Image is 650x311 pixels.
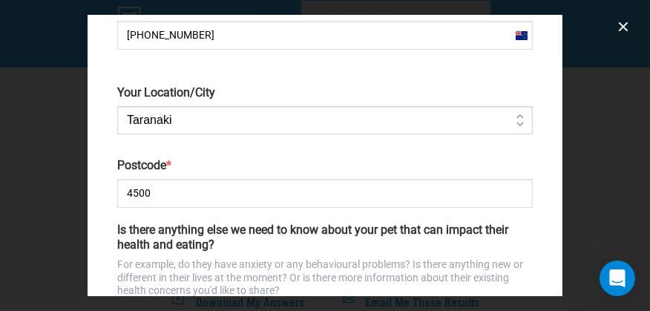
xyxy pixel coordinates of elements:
[117,223,533,252] label: Is there anything else we need to know about your pet that can impact their health and eating?
[117,85,533,100] label: Your Location/City
[600,261,635,296] div: Open Intercom Messenger
[611,15,635,39] button: close
[510,22,532,49] div: New Zealand: +64
[117,258,533,298] p: For example, do they have anxiety or any behavioural problems? Is there anything new or different...
[117,158,533,173] label: Postcode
